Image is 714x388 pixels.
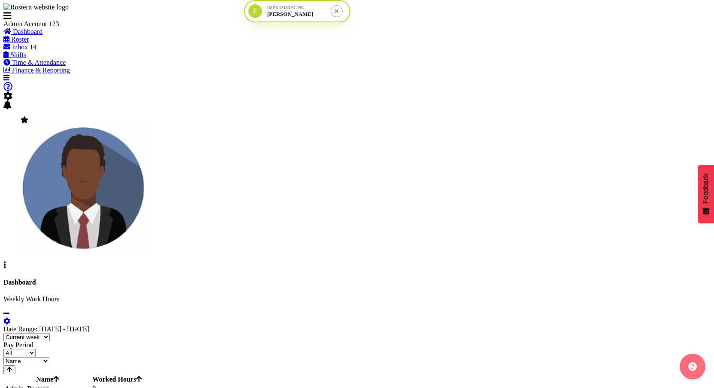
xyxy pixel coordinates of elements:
span: Finance & Reporting [12,67,70,74]
img: black-ianbbb17ca7de4945c725cbf0de5c0c82ee.png [21,124,149,253]
img: Rosterit website logo [3,3,69,11]
label: Pay Period [3,341,33,349]
span: Roster [11,36,29,43]
span: Time & Attendance [12,59,66,66]
span: Inbox [12,43,28,51]
span: Worked Hours [93,376,142,383]
img: help-xxl-2.png [688,362,697,371]
p: Weekly Work Hours [3,295,711,303]
span: 14 [30,43,36,51]
h4: Dashboard [3,279,711,286]
div: Admin Account 123 [3,20,132,28]
a: Time & Attendance [3,59,66,66]
label: Date Range: [DATE] - [DATE] [3,325,89,333]
button: Stop impersonation [331,5,343,17]
a: Inbox 14 [3,43,36,51]
span: Feedback [702,173,710,203]
span: Shifts [10,51,26,58]
a: Roster [3,36,29,43]
a: minimize [3,310,9,317]
span: Name [36,376,59,383]
a: Finance & Reporting [3,67,70,74]
a: Dashboard [3,28,42,35]
a: settings [3,318,10,325]
a: Shifts [3,51,26,58]
span: Dashboard [13,28,42,35]
button: Feedback - Show survey [698,165,714,223]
